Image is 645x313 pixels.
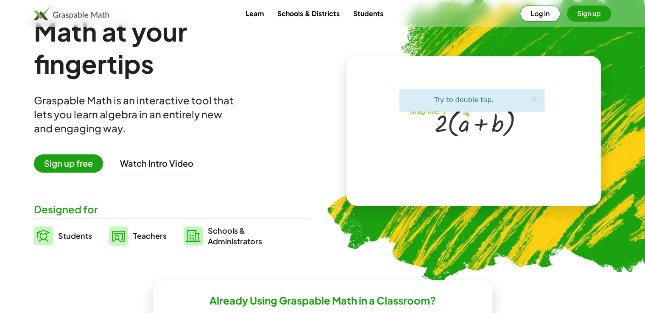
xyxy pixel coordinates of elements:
[567,6,611,22] button: Sign up
[34,225,92,246] a: Students
[109,225,167,246] a: Teachers
[34,202,309,216] div: Designed for
[34,93,237,135] div: Graspable Math is an interactive tool that lets you learn algebra in an entirely new and engaging...
[209,294,436,307] h2: Already Using Graspable Math in a Classroom?
[34,226,53,245] img: svg%3e
[184,226,203,246] img: svg%3e
[34,154,103,173] span: Sign up free
[239,6,271,21] a: Learn
[58,231,92,240] span: Students
[184,225,262,246] a: Schools &Administrators
[531,95,538,103] button: ×
[133,231,167,240] span: Teachers
[34,15,304,80] h1: Math at your fingertips
[531,94,538,104] span: ×
[208,225,262,246] span: Schools & Administrators
[346,6,390,21] a: Students
[120,158,193,169] button: Watch Intro Video
[271,6,346,21] a: Schools & Districts
[520,6,560,22] button: Log in
[434,96,494,104] span: Try to double tap.
[109,226,128,246] img: svg%3e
